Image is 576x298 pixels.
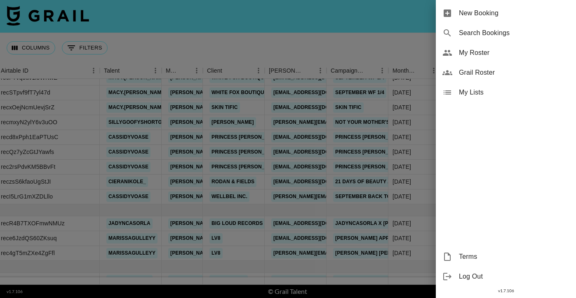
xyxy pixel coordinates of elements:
[459,68,569,78] span: Grail Roster
[459,48,569,58] span: My Roster
[436,23,576,43] div: Search Bookings
[436,83,576,102] div: My Lists
[459,8,569,18] span: New Booking
[459,272,569,281] span: Log Out
[436,3,576,23] div: New Booking
[436,267,576,286] div: Log Out
[459,88,569,97] span: My Lists
[436,286,576,295] div: v 1.7.106
[436,43,576,63] div: My Roster
[436,247,576,267] div: Terms
[459,28,569,38] span: Search Bookings
[436,63,576,83] div: Grail Roster
[459,252,569,262] span: Terms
